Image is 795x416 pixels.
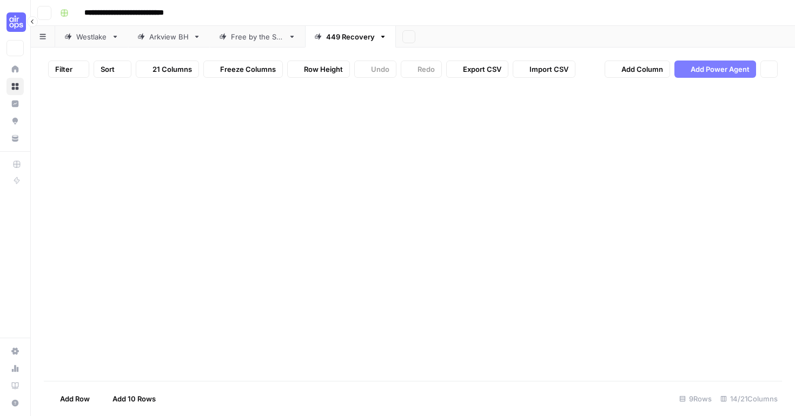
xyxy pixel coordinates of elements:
button: Sort [94,61,131,78]
a: Browse [6,78,24,95]
button: Workspace: Cohort 4 [6,9,24,36]
span: Add 10 Rows [112,393,156,404]
a: Insights [6,95,24,112]
button: Redo [401,61,442,78]
a: Learning Hub [6,377,24,394]
span: Import CSV [529,64,568,75]
div: Arkview BH [149,31,189,42]
button: Import CSV [513,61,575,78]
a: 449 Recovery [305,26,396,48]
span: Export CSV [463,64,501,75]
span: Add Power Agent [691,64,750,75]
span: Undo [371,64,389,75]
div: 449 Recovery [326,31,375,42]
a: Free by the Sea [210,26,305,48]
button: Help + Support [6,394,24,412]
span: Add Column [621,64,663,75]
button: Filter [48,61,89,78]
a: Settings [6,343,24,360]
a: Home [6,61,24,78]
button: Add 10 Rows [96,390,162,407]
span: 21 Columns [153,64,192,75]
button: Add Column [605,61,670,78]
button: 21 Columns [136,61,199,78]
span: Add Row [60,393,90,404]
a: Arkview BH [128,26,210,48]
button: Freeze Columns [203,61,283,78]
span: Filter [55,64,72,75]
div: Westlake [76,31,107,42]
button: Add Power Agent [674,61,756,78]
div: Free by the Sea [231,31,284,42]
span: Freeze Columns [220,64,276,75]
a: Your Data [6,130,24,147]
span: Row Height [304,64,343,75]
span: Redo [418,64,435,75]
span: Sort [101,64,115,75]
div: 9 Rows [675,390,716,407]
button: Row Height [287,61,350,78]
img: Cohort 4 Logo [6,12,26,32]
a: Opportunities [6,112,24,130]
a: Usage [6,360,24,377]
button: Undo [354,61,396,78]
a: Westlake [55,26,128,48]
div: 14/21 Columns [716,390,782,407]
button: Add Row [44,390,96,407]
button: Export CSV [446,61,508,78]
